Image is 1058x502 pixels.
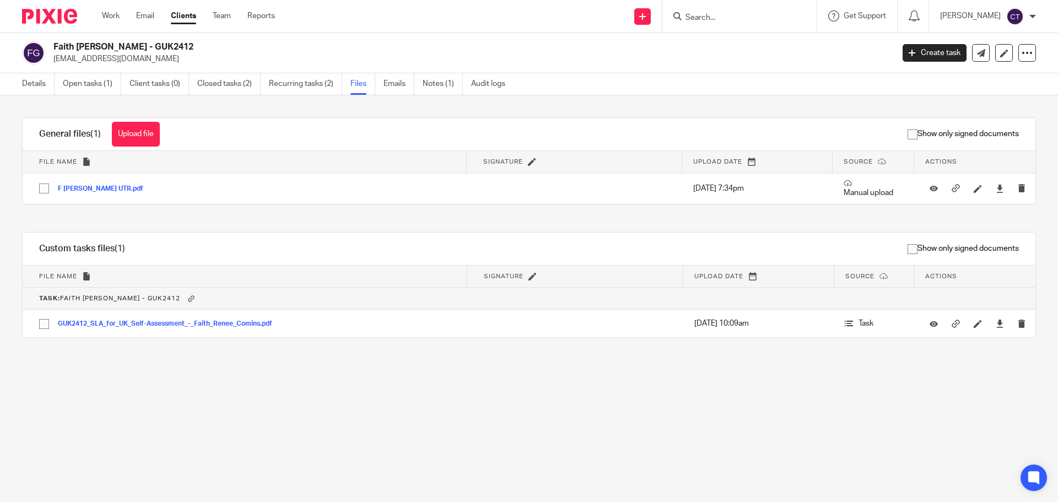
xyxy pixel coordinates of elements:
[247,10,275,21] a: Reports
[34,314,55,334] input: Select
[693,183,822,194] p: [DATE] 7:34pm
[908,128,1019,139] span: Show only signed documents
[102,10,120,21] a: Work
[39,128,101,140] h1: General files
[63,73,121,95] a: Open tasks (1)
[58,320,280,328] button: GUK2412_SLA_for_UK_Self-Assessment_-_Faith_Renee_Comins.pdf
[940,10,1001,21] p: [PERSON_NAME]
[39,295,180,301] span: Faith [PERSON_NAME] - GUK2412
[22,9,77,24] img: Pixie
[844,12,886,20] span: Get Support
[471,73,514,95] a: Audit logs
[350,73,375,95] a: Files
[684,13,784,23] input: Search
[996,183,1004,194] a: Download
[925,273,957,279] span: Actions
[694,318,823,329] p: [DATE] 10:09am
[112,122,160,147] button: Upload file
[39,243,125,255] h1: Custom tasks files
[197,73,261,95] a: Closed tasks (2)
[693,159,742,165] span: Upload date
[39,295,60,301] b: Task:
[136,10,154,21] a: Email
[484,273,523,279] span: Signature
[423,73,463,95] a: Notes (1)
[483,159,523,165] span: Signature
[58,185,152,193] button: F [PERSON_NAME] UTR.pdf
[269,73,342,95] a: Recurring tasks (2)
[53,53,886,64] p: [EMAIL_ADDRESS][DOMAIN_NAME]
[845,273,875,279] span: Source
[90,129,101,138] span: (1)
[925,159,957,165] span: Actions
[903,44,967,62] a: Create task
[22,41,45,64] img: svg%3E
[213,10,231,21] a: Team
[171,10,196,21] a: Clients
[115,244,125,253] span: (1)
[845,318,903,329] p: Task
[844,179,903,198] p: Manual upload
[39,273,77,279] span: File name
[694,273,743,279] span: Upload date
[844,159,873,165] span: Source
[908,243,1019,254] span: Show only signed documents
[129,73,189,95] a: Client tasks (0)
[1006,8,1024,25] img: svg%3E
[22,73,55,95] a: Details
[39,159,77,165] span: File name
[53,41,720,53] h2: Faith [PERSON_NAME] - GUK2412
[996,318,1004,329] a: Download
[384,73,414,95] a: Emails
[34,178,55,199] input: Select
